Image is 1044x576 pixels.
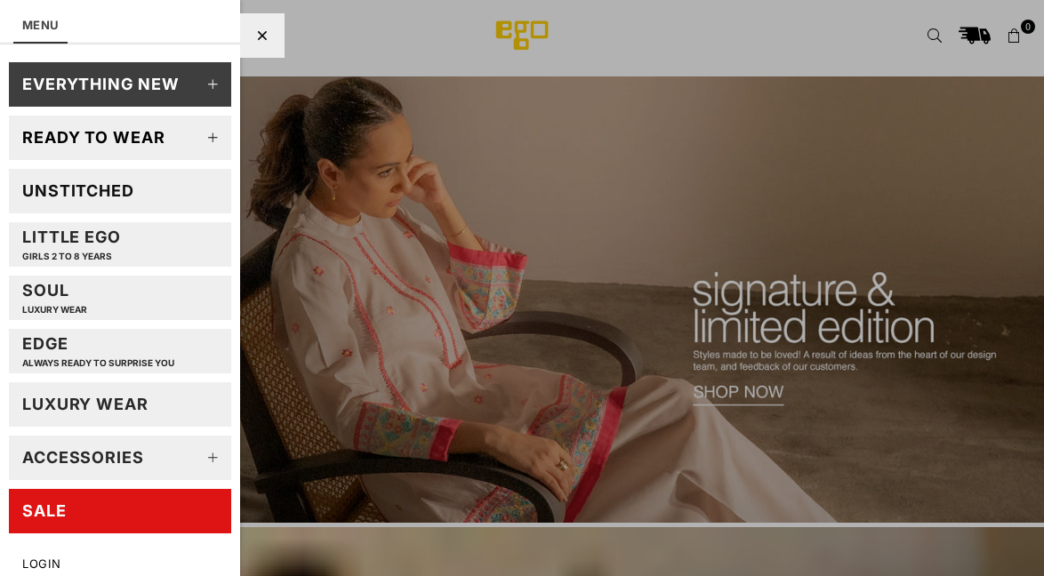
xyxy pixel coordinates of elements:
div: Close Menu [240,13,285,58]
div: Accessories [22,447,144,468]
div: Little EGO [22,227,121,261]
p: GIRLS 2 TO 8 YEARS [22,251,121,262]
div: EVERYTHING NEW [22,74,180,94]
a: Unstitched [9,169,231,213]
a: EDGEAlways ready to surprise you [9,329,231,373]
div: LUXURY WEAR [22,394,149,414]
div: EDGE [22,333,174,368]
div: SALE [22,500,67,521]
a: Accessories [9,436,231,480]
div: Soul [22,280,87,315]
p: LUXURY WEAR [22,304,87,316]
a: LUXURY WEAR [9,382,231,427]
a: EVERYTHING NEW [9,62,231,107]
a: Little EGOGIRLS 2 TO 8 YEARS [9,222,231,267]
a: Ready to wear [9,116,231,160]
a: MENU [22,18,59,32]
div: Ready to wear [22,127,165,148]
a: SALE [9,489,231,533]
p: Always ready to surprise you [22,357,174,369]
div: Unstitched [22,180,134,201]
a: SoulLUXURY WEAR [9,276,231,320]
